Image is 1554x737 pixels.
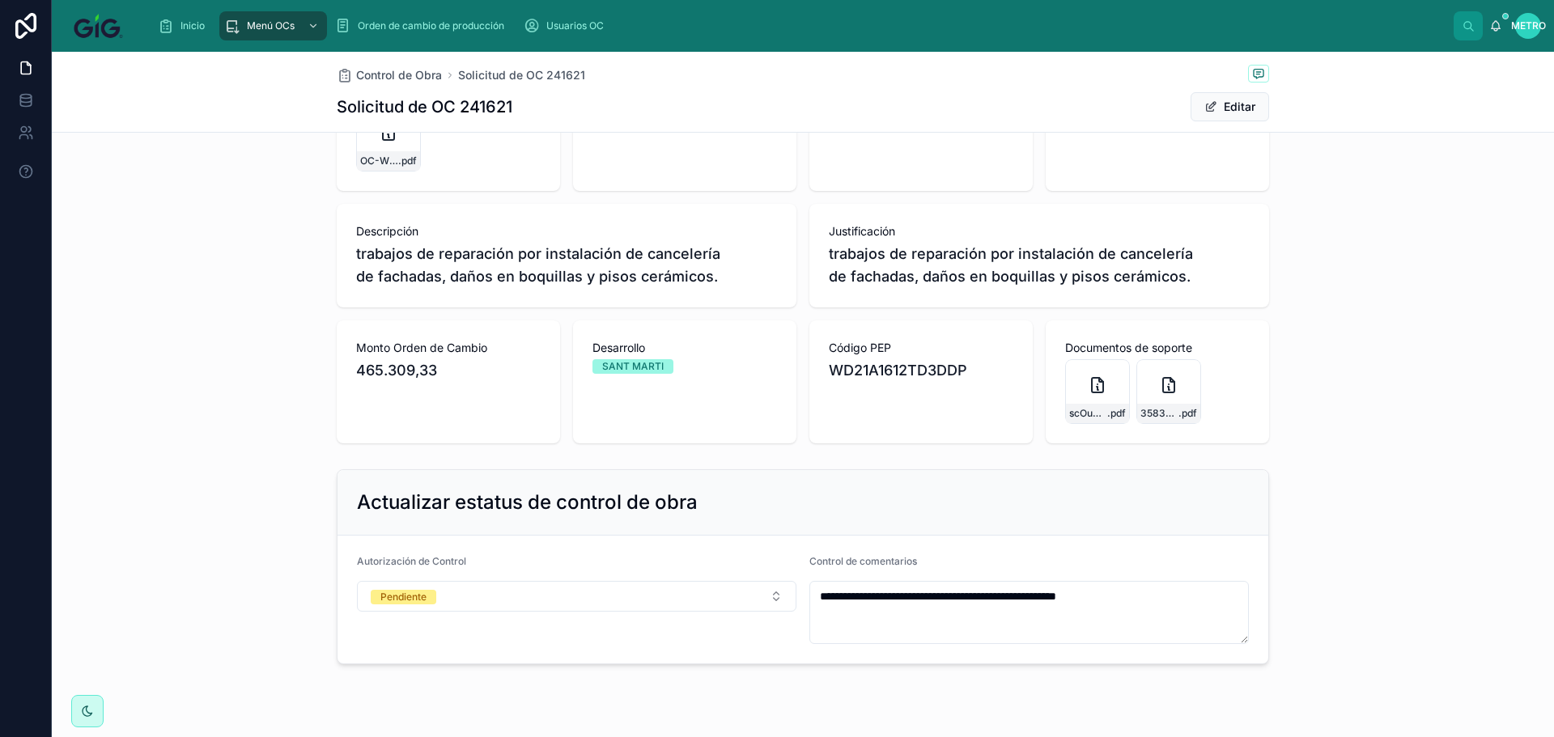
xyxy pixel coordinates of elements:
[809,555,917,567] font: Control de comentarios
[360,155,475,167] font: OC-WD21A1612TD3DDP
[357,555,466,567] font: Autorización de Control
[1224,100,1255,113] font: Editar
[337,67,442,83] a: Control de Obra
[357,490,698,514] font: Actualizar estatus de control de obra
[1140,407,1522,419] font: 3583a168-e49c-45c9-bba2-88fb16f999b4-Notas-de-bit%C3%A1cora-.cleaned
[330,11,516,40] a: Orden de cambio de producción
[1511,19,1546,32] font: METRO
[357,581,796,612] button: Botón Seleccionar
[356,362,437,379] font: 465.309,33
[247,19,295,32] font: Menú OCs
[145,8,1454,44] div: contenido desplazable
[153,11,216,40] a: Inicio
[398,155,417,167] font: .pdf
[519,11,615,40] a: Usuarios OC
[458,68,585,82] font: Solicitud de OC 241621
[380,591,427,603] font: Pendiente
[180,19,205,32] font: Inicio
[546,19,604,32] font: Usuarios OC
[829,224,895,238] font: Justificación
[358,19,504,32] font: Orden de cambio de producción
[829,362,967,379] font: WD21A1612TD3DDP
[602,360,664,372] font: SANT MARTI
[356,68,442,82] font: Control de Obra
[829,341,891,354] font: Código PEP
[65,13,132,39] img: Logotipo de la aplicación
[1107,407,1126,419] font: .pdf
[356,245,724,285] font: trabajos de reparación por instalación de cancelería de fachadas, daños en boquillas y pisos cerá...
[356,341,487,354] font: Monto Orden de Cambio
[219,11,327,40] a: Menú OCs
[592,341,645,354] font: Desarrollo
[458,67,585,83] a: Solicitud de OC 241621
[337,97,512,116] font: Solicitud de OC 241621
[1178,407,1197,419] font: .pdf
[1065,341,1192,354] font: Documentos de soporte
[356,224,418,238] font: Descripción
[1191,92,1269,121] button: Editar
[829,245,1197,285] font: trabajos de reparación por instalación de cancelería de fachadas, daños en boquillas y pisos cerá...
